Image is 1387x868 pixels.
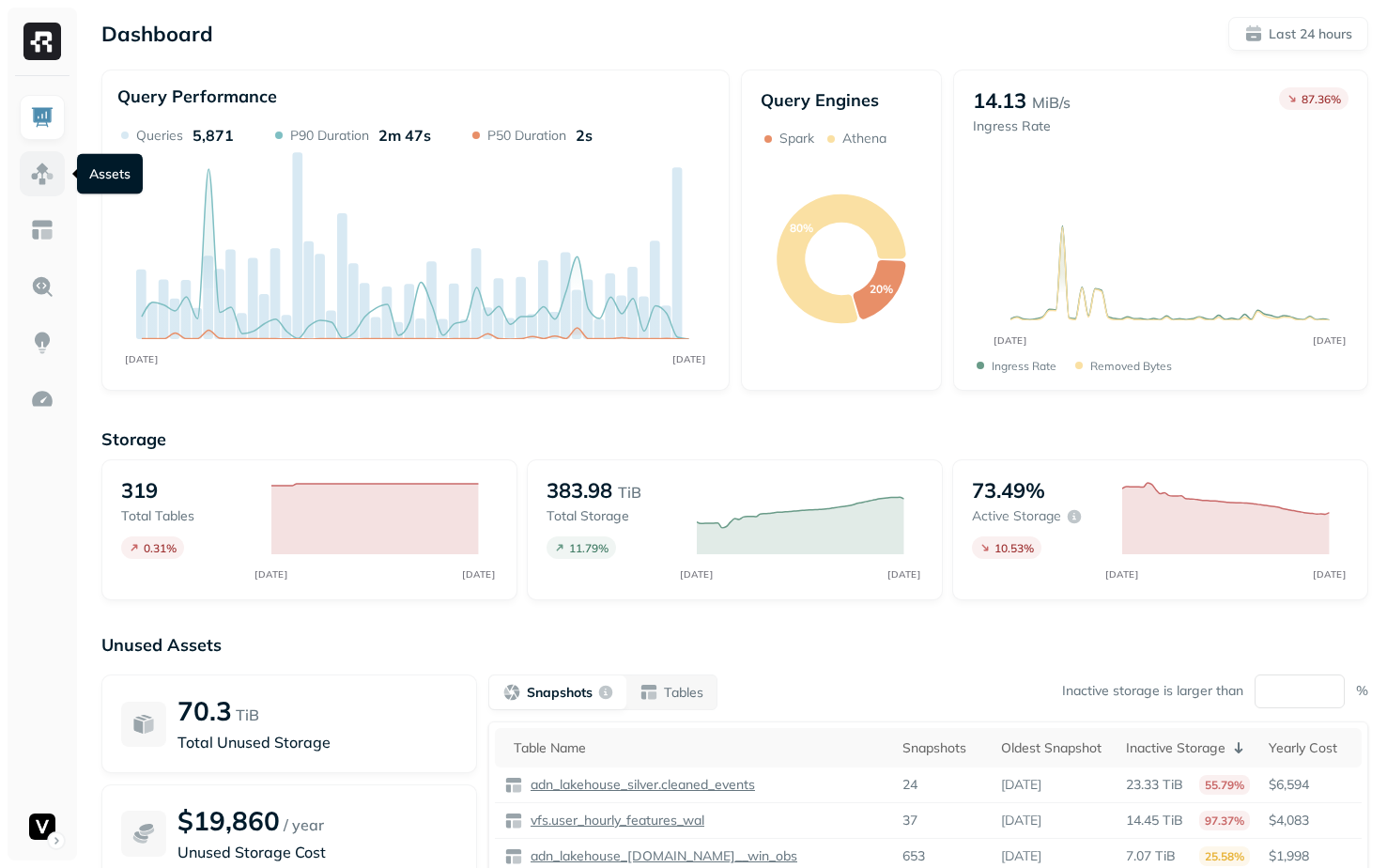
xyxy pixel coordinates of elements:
[125,353,158,364] tspan: [DATE]
[992,359,1056,373] p: Ingress Rate
[1126,739,1225,757] p: Inactive Storage
[136,127,183,145] p: Queries
[514,739,884,757] div: Table Name
[761,89,923,111] p: Query Engines
[672,353,705,364] tspan: [DATE]
[193,126,234,145] p: 5,871
[101,634,1368,656] p: Unused Assets
[30,162,54,186] img: Assets
[1302,92,1341,106] p: 87.36 %
[1001,776,1041,794] p: [DATE]
[973,117,1071,135] p: Ingress Rate
[618,481,641,504] p: TiB
[117,85,277,107] p: Query Performance
[994,334,1027,346] tspan: [DATE]
[902,739,982,757] div: Snapshots
[1001,812,1041,829] p: [DATE]
[994,541,1034,555] p: 10.53 %
[1269,25,1352,43] p: Last 24 hours
[30,274,54,299] img: Query Explorer
[1032,91,1071,114] p: MiB/s
[23,23,61,60] img: Ryft
[30,387,54,411] img: Optimization
[973,87,1026,114] p: 14.13
[523,847,797,865] a: adn_lakehouse_[DOMAIN_NAME]__win_obs
[527,847,797,865] p: adn_lakehouse_[DOMAIN_NAME]__win_obs
[1269,776,1352,794] p: $6,594
[681,568,714,580] tspan: [DATE]
[284,814,324,836] p: / year
[870,283,893,297] text: 20%
[902,847,925,865] p: 653
[177,731,457,753] p: Total Unused Storage
[177,841,457,863] p: Unused Storage Cost
[547,507,678,525] p: Total storage
[1314,334,1347,346] tspan: [DATE]
[1001,847,1041,865] p: [DATE]
[789,222,812,236] text: 80%
[527,684,593,702] p: Snapshots
[101,428,1368,450] p: Storage
[378,126,431,145] p: 2m 47s
[1269,812,1352,829] p: $4,083
[1106,568,1139,580] tspan: [DATE]
[1228,17,1368,51] button: Last 24 hours
[1062,682,1243,700] p: Inactive storage is larger than
[1126,847,1176,865] p: 7.07 TiB
[1001,739,1107,757] div: Oldest Snapshot
[177,694,232,727] p: 70.3
[290,127,369,145] p: P90 Duration
[1199,775,1250,795] p: 55.79%
[972,477,1045,504] p: 73.49%
[121,477,158,504] p: 319
[1090,359,1172,373] p: Removed bytes
[1314,568,1347,580] tspan: [DATE]
[842,130,886,147] p: Athena
[576,126,593,145] p: 2s
[527,776,755,794] p: adn_lakehouse_silver.cleaned_events
[30,218,54,242] img: Asset Explorer
[255,568,288,580] tspan: [DATE]
[504,776,523,795] img: table
[487,127,566,145] p: P50 Duration
[30,105,54,130] img: Dashboard
[1356,682,1368,700] p: %
[177,804,280,837] p: $19,860
[1126,776,1183,794] p: 23.33 TiB
[664,684,703,702] p: Tables
[972,507,1061,525] p: Active storage
[29,814,55,840] img: Voodoo
[1199,811,1250,830] p: 97.37%
[121,507,253,525] p: Total tables
[144,541,177,555] p: 0.31 %
[902,776,917,794] p: 24
[236,704,259,726] p: TiB
[547,477,612,504] p: 383.98
[523,812,704,829] a: vfs.user_hourly_features_wal
[504,847,523,866] img: table
[779,130,814,147] p: Spark
[1269,847,1352,865] p: $1,998
[1269,739,1352,757] div: Yearly Cost
[504,812,523,830] img: table
[1126,812,1183,829] p: 14.45 TiB
[902,812,917,829] p: 37
[463,568,496,580] tspan: [DATE]
[888,568,921,580] tspan: [DATE]
[523,776,755,794] a: adn_lakehouse_silver.cleaned_events
[77,154,143,194] div: Assets
[527,812,704,829] p: vfs.user_hourly_features_wal
[30,331,54,355] img: Insights
[569,541,609,555] p: 11.79 %
[1199,846,1250,866] p: 25.58%
[101,21,213,47] p: Dashboard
